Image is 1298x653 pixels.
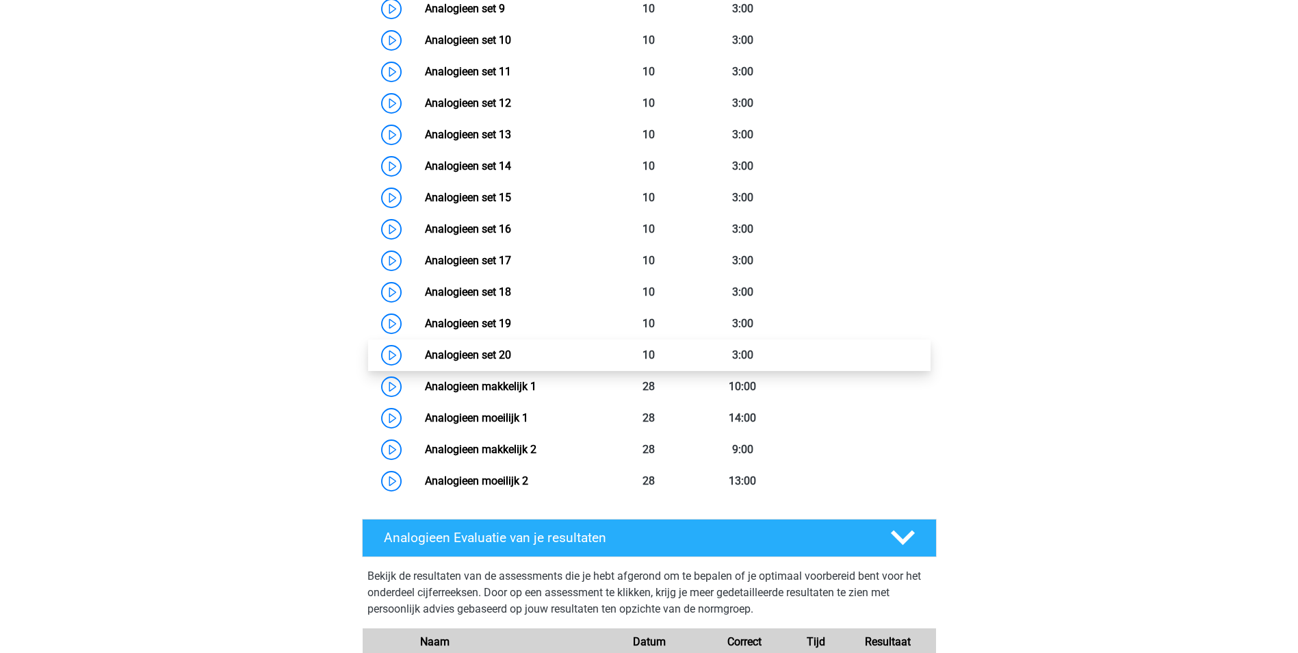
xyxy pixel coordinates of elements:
a: Analogieen makkelijk 1 [425,380,536,393]
a: Analogieen set 9 [425,2,505,15]
a: Analogieen set 20 [425,348,511,361]
a: Analogieen set 13 [425,128,511,141]
div: Naam [410,634,601,650]
a: Analogieen set 15 [425,191,511,204]
h4: Analogieen Evaluatie van je resultaten [384,530,869,546]
a: Analogieen set 18 [425,285,511,298]
a: Analogieen set 17 [425,254,511,267]
a: Analogieen moeilijk 2 [425,474,528,487]
div: Datum [601,634,697,650]
a: Analogieen moeilijk 1 [425,411,528,424]
p: Bekijk de resultaten van de assessments die je hebt afgerond om te bepalen of je optimaal voorber... [367,568,931,617]
a: Analogieen set 16 [425,222,511,235]
a: Analogieen makkelijk 2 [425,443,536,456]
a: Analogieen set 12 [425,97,511,110]
div: Tijd [792,634,840,650]
a: Analogieen set 14 [425,159,511,172]
a: Analogieen set 11 [425,65,511,78]
a: Analogieen set 10 [425,34,511,47]
div: Correct [697,634,792,650]
div: Resultaat [840,634,936,650]
a: Analogieen Evaluatie van je resultaten [356,519,942,557]
a: Analogieen set 19 [425,317,511,330]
